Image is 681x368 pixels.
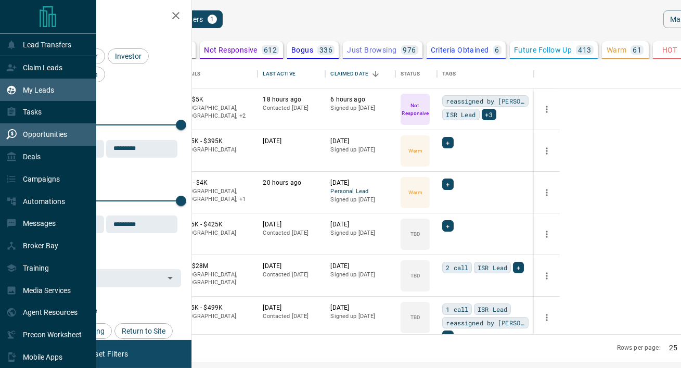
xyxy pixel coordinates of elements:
p: Signed up [DATE] [330,312,390,321]
h2: Filters [33,10,181,23]
p: [DATE] [263,220,320,229]
div: Status [395,59,437,88]
span: Investor [111,52,145,60]
p: 6 [495,46,499,54]
p: HOT [662,46,677,54]
p: [GEOGRAPHIC_DATA] [179,229,252,237]
p: $425K - $425K [179,220,252,229]
button: more [539,310,555,325]
p: Contacted [DATE] [263,104,320,112]
div: Status [401,59,420,88]
div: Tags [437,59,534,88]
p: [DATE] [263,303,320,312]
p: Criteria Obtained [431,46,489,54]
p: $3K - $4K [179,179,252,187]
div: + [442,137,453,148]
button: Open [163,271,177,285]
div: + [513,262,524,273]
p: 6 hours ago [330,95,390,104]
p: [DATE] [330,137,390,146]
p: TBD [410,272,420,280]
button: more [539,268,555,284]
p: $395K - $395K [179,137,252,146]
span: + [517,262,520,273]
p: $415K - $499K [179,303,252,312]
p: Signed up [DATE] [330,271,390,279]
p: Toronto [179,187,252,204]
div: + [442,179,453,190]
p: Bogus [291,46,313,54]
p: 61 [633,46,641,54]
p: Warm [408,147,422,155]
span: + [446,179,449,189]
p: [GEOGRAPHIC_DATA], [GEOGRAPHIC_DATA] [179,271,252,287]
div: Last Active [258,59,325,88]
span: 2 call [446,262,468,273]
div: Claimed Date [325,59,395,88]
div: + [442,220,453,232]
button: more [539,226,555,242]
span: ISR Lead [446,109,476,120]
p: East York, Toronto [179,104,252,120]
div: Claimed Date [330,59,368,88]
p: TBD [410,313,420,321]
button: more [539,143,555,159]
p: Signed up [DATE] [330,104,390,112]
p: 413 [578,46,591,54]
p: Signed up [DATE] [330,196,390,204]
span: + [446,331,449,341]
p: Warm [607,46,627,54]
p: [DATE] [330,303,390,312]
span: + [446,137,449,148]
span: Return to Site [118,327,169,335]
div: + [442,331,453,342]
p: Just Browsing [347,46,396,54]
p: Future Follow Up [514,46,572,54]
span: +3 [485,109,493,120]
p: Rows per page: [617,344,661,352]
div: Tags [442,59,456,88]
p: [DATE] [263,137,320,146]
p: Warm [408,188,422,196]
p: [DATE] [330,179,390,187]
p: Not Responsive [204,46,258,54]
p: [GEOGRAPHIC_DATA] [179,312,252,321]
button: more [539,185,555,200]
p: 612 [264,46,277,54]
button: Sort [368,67,383,81]
span: reassigned by [PERSON_NAME] [446,96,525,106]
span: 1 call [446,304,468,314]
span: + [446,221,449,231]
button: more [539,101,555,117]
span: ISR Lead [478,304,507,314]
div: Return to Site [114,323,173,339]
div: Details [174,59,258,88]
span: ISR Lead [478,262,507,273]
span: 1 [209,16,216,23]
div: Investor [108,48,149,64]
p: [DATE] [263,262,320,271]
p: 976 [403,46,416,54]
p: Contacted [DATE] [263,312,320,321]
span: reassigned by [PERSON_NAME] [446,318,525,328]
p: Signed up [DATE] [330,146,390,154]
div: Last Active [263,59,295,88]
button: Reset Filters [79,345,135,363]
p: [DATE] [330,220,390,229]
div: +3 [482,109,496,120]
p: Not Responsive [402,101,429,117]
button: Filters1 [163,10,223,28]
p: $0 - $5K [179,95,252,104]
p: Contacted [DATE] [263,229,320,237]
p: 18 hours ago [263,95,320,104]
span: Personal Lead [330,187,390,196]
p: TBD [410,230,420,238]
p: Contacted [DATE] [263,271,320,279]
p: 336 [319,46,332,54]
p: $0 - $28M [179,262,252,271]
p: 20 hours ago [263,179,320,187]
p: [DATE] [330,262,390,271]
p: Signed up [DATE] [330,229,390,237]
p: [GEOGRAPHIC_DATA] [179,146,252,154]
